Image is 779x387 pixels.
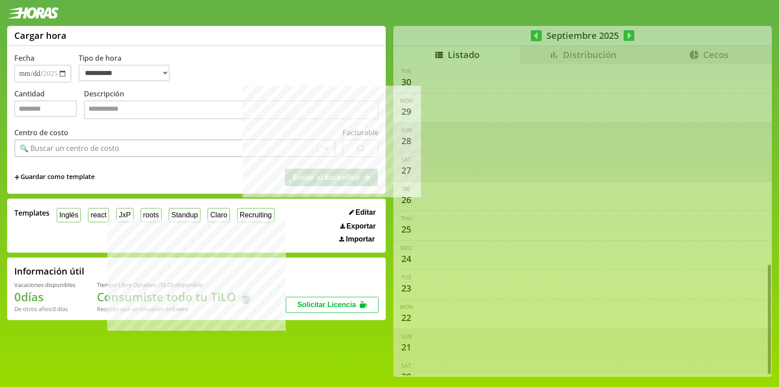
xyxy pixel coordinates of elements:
label: Facturable [342,128,379,137]
button: Claro [208,208,230,222]
label: Fecha [14,53,34,63]
span: + [14,172,20,182]
div: De otros años: 0 días [14,305,75,313]
div: Vacaciones disponibles [14,281,75,289]
h1: Consumiste todo tu TiLO 🍵 [97,289,253,305]
h1: 0 días [14,289,75,305]
textarea: Descripción [84,100,379,119]
img: logotipo [7,7,59,19]
select: Tipo de hora [79,65,170,81]
button: Solicitar Licencia [286,297,379,313]
button: Standup [169,208,200,222]
div: Recordá que se renuevan en [97,305,253,313]
span: +Guardar como template [14,172,95,182]
b: Enero [172,305,188,313]
h1: Cargar hora [14,29,67,42]
button: Recruiting [237,208,275,222]
span: Exportar [346,222,376,230]
span: Solicitar Licencia [297,301,356,308]
button: Inglés [57,208,81,222]
button: JxP [116,208,133,222]
div: Tiempo Libre Optativo (TiLO) disponible [97,281,253,289]
label: Cantidad [14,89,84,121]
button: Exportar [337,222,379,231]
span: Editar [355,208,375,216]
input: Cantidad [14,100,77,117]
label: Descripción [84,89,379,121]
button: roots [141,208,162,222]
button: react [88,208,109,222]
label: Tipo de hora [79,53,177,83]
div: 🔍 Buscar un centro de costo [20,143,119,153]
span: Templates [14,208,50,218]
h2: Información útil [14,265,84,277]
label: Centro de costo [14,128,68,137]
span: Importar [346,235,375,243]
button: Editar [346,208,379,217]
